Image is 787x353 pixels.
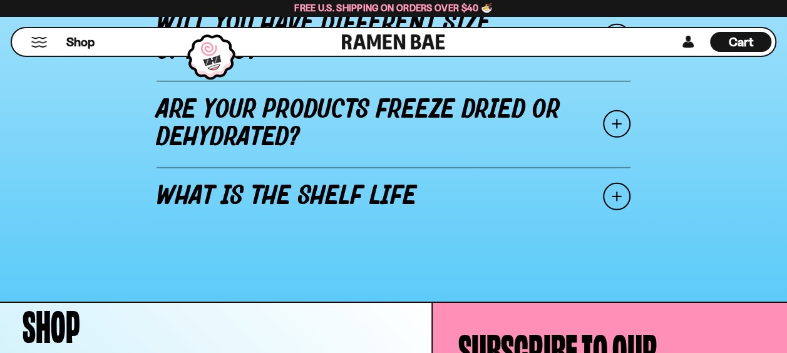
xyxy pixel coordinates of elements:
span: Shop [23,302,80,344]
span: Shop [66,34,95,51]
button: Mobile Menu Trigger [31,37,48,48]
a: What is the shelf life [157,167,630,226]
span: Cart [729,34,753,49]
a: Shop [66,32,95,52]
span: Free U.S. Shipping on Orders over $40 🍜 [294,2,493,14]
div: Cart [710,28,771,56]
a: Are your products freeze dried or dehydrated? [157,81,630,167]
